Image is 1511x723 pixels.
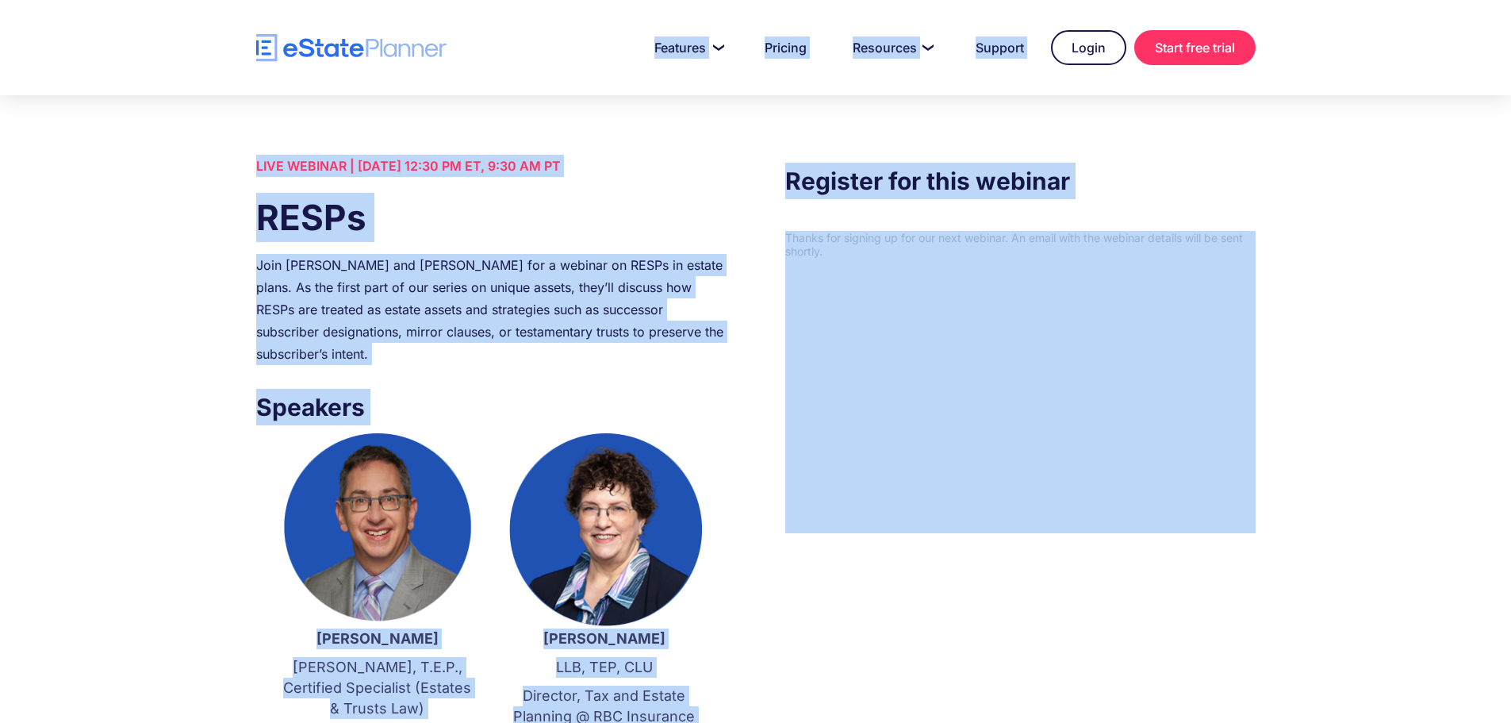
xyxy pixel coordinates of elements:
[785,231,1255,533] iframe: Form 0
[507,657,702,678] p: LLB, TEP, CLU
[256,254,726,365] div: Join [PERSON_NAME] and [PERSON_NAME] for a webinar on RESPs in estate plans. As the first part of...
[280,657,475,719] p: [PERSON_NAME], T.E.P., Certified Specialist (Estates & Trusts Law)
[543,630,665,647] strong: [PERSON_NAME]
[256,389,726,425] h3: Speakers
[834,32,949,63] a: Resources
[957,32,1043,63] a: Support
[746,32,826,63] a: Pricing
[316,630,439,647] strong: [PERSON_NAME]
[635,32,738,63] a: Features
[1134,30,1256,65] a: Start free trial
[1051,30,1126,65] a: Login
[256,34,447,62] a: home
[785,163,1255,199] h3: Register for this webinar
[256,193,726,242] h1: RESPs
[256,155,726,177] div: LIVE WEBINAR | [DATE] 12:30 PM ET, 9:30 AM PT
